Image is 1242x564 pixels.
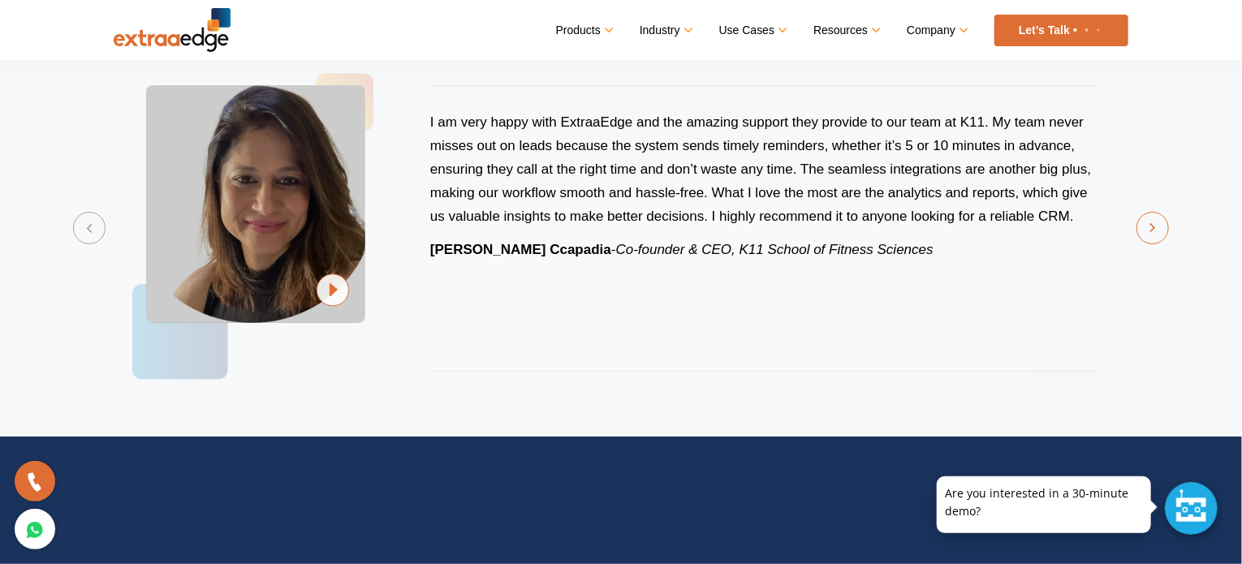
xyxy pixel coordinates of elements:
[430,110,1096,228] p: I am very happy with ExtraaEdge and the amazing support they provide to our team at K11. My team ...
[1136,212,1169,244] button: Next
[719,19,785,42] a: Use Cases
[430,242,611,257] strong: [PERSON_NAME] Ccapadia
[430,238,1096,261] p: -
[907,19,966,42] a: Company
[994,15,1128,46] a: Let’s Talk
[813,19,878,42] a: Resources
[73,212,106,244] button: Previous
[616,242,934,257] i: Co-founder & CEO, K11 School of Fitness Sciences
[1165,482,1218,535] div: Chat
[640,19,691,42] a: Industry
[556,19,611,42] a: Products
